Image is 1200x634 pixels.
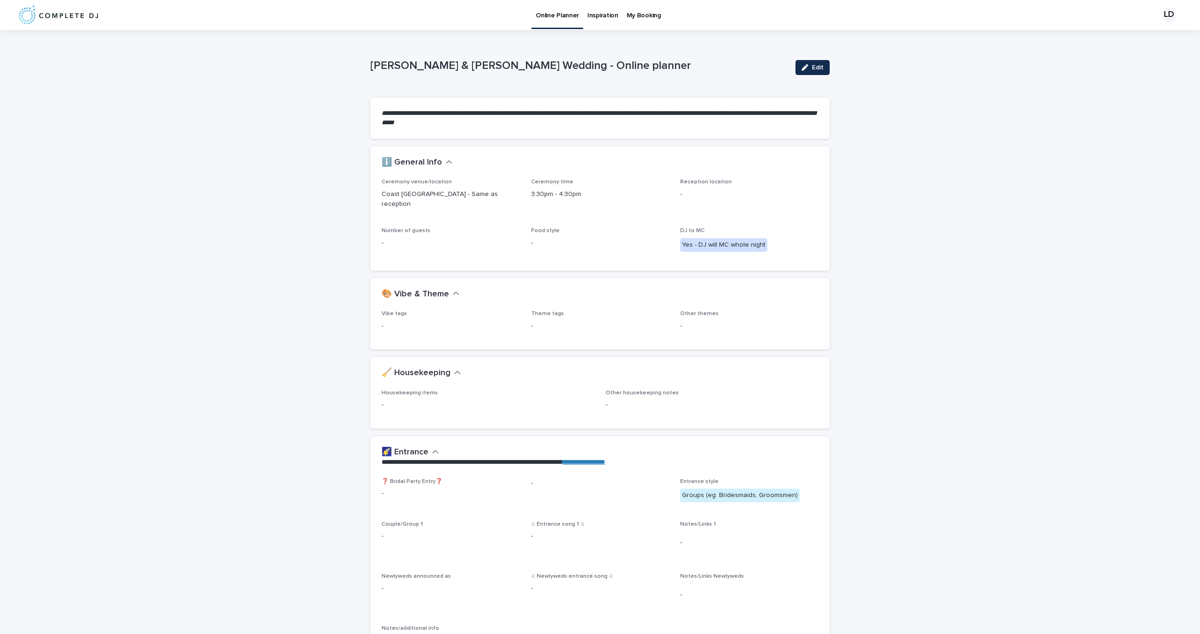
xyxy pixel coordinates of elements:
[382,400,594,410] p: -
[531,478,669,488] p: -
[680,521,716,527] span: Notes/Links 1
[382,479,442,484] span: ❓ Bridal Party Entry❓
[680,228,705,234] span: DJ to MC
[531,583,669,593] p: -
[680,574,744,579] span: Notes/Links Newlyweds
[680,179,732,185] span: Reception location
[382,574,451,579] span: Newlyweds announced as
[370,59,788,73] p: [PERSON_NAME] & [PERSON_NAME] Wedding - Online planner
[606,390,679,396] span: Other housekeeping notes
[531,531,533,541] p: -
[382,158,452,168] button: ℹ️ General Info
[382,289,459,300] button: 🎨 Vibe & Theme
[680,189,818,199] p: -
[606,400,818,410] p: -
[382,521,423,527] span: Couple/Group 1
[382,626,439,631] span: Notes/additional info
[680,311,719,317] span: Other themes
[680,479,719,484] span: Entrance style
[382,390,438,396] span: Housekeeping items
[382,179,452,185] span: Ceremony venue/location
[812,64,824,71] span: Edit
[531,228,560,234] span: Food style
[382,311,407,317] span: Vibe tags
[382,447,428,458] h2: 🌠 Entrance
[382,447,439,458] button: 🌠 Entrance
[531,311,564,317] span: Theme tags
[382,489,520,498] p: -
[531,321,669,331] p: -
[531,521,585,527] span: ♫ Entrance song 1 ♫
[382,531,520,541] p: -
[680,538,818,548] p: -
[382,583,520,593] p: -
[382,158,442,168] h2: ℹ️ General Info
[531,238,669,248] p: -
[382,368,461,378] button: 🧹 Housekeeping
[382,368,450,378] h2: 🧹 Housekeeping
[19,6,98,24] img: 8nP3zCmvR2aWrOmylPw8
[680,321,818,331] p: -
[531,189,669,199] p: 3:30pm - 4:30pm
[531,574,613,579] span: ♫ Newlyweds entrance song ♫
[680,489,800,502] div: Groups (eg: Bridesmaids, Groomsmen)
[382,321,520,331] p: -
[795,60,830,75] button: Edit
[531,179,573,185] span: Ceremony time
[382,238,520,248] p: -
[680,590,818,600] p: -
[382,228,430,234] span: Number of guests
[382,189,520,209] p: Coast [GEOGRAPHIC_DATA] - Same as reception
[680,238,767,252] div: Yes - DJ will MC whole night
[1162,8,1177,23] div: LD
[382,289,449,300] h2: 🎨 Vibe & Theme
